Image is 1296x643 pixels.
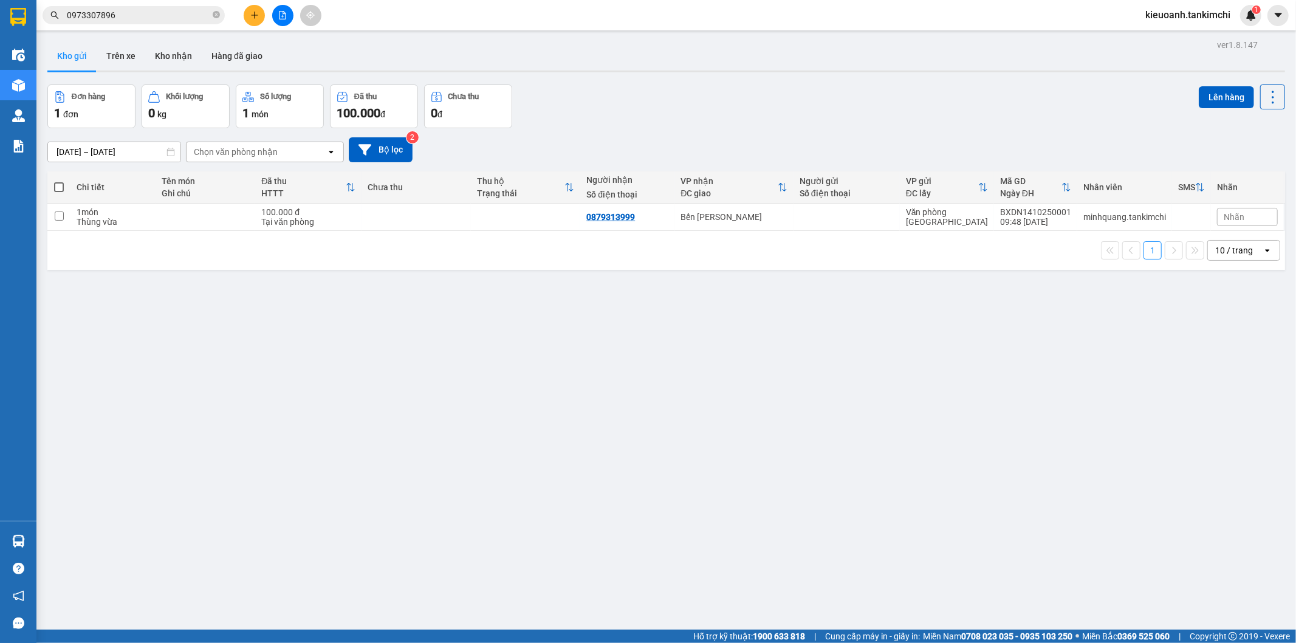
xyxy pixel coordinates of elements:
span: file-add [278,11,287,19]
span: Miền Nam [923,630,1072,643]
button: Đã thu100.000đ [330,84,418,128]
th: Toggle SortBy [255,171,362,204]
div: Thu hộ [477,176,564,186]
button: Khối lượng0kg [142,84,230,128]
div: Số điện thoại [800,188,894,198]
div: 0879313999 [586,212,635,222]
th: Toggle SortBy [675,171,794,204]
div: 10 / trang [1215,244,1253,256]
span: 1 [242,106,249,120]
button: file-add [272,5,293,26]
th: Toggle SortBy [994,171,1077,204]
input: Tìm tên, số ĐT hoặc mã đơn [67,9,210,22]
div: Trạng thái [477,188,564,198]
button: Chưa thu0đ [424,84,512,128]
div: minhquang.tankimchi [1083,212,1166,222]
div: VP gửi [906,176,978,186]
span: 0 [148,106,155,120]
span: đ [437,109,442,119]
div: HTTT [261,188,346,198]
div: Người gửi [800,176,894,186]
div: Đơn hàng [72,92,105,101]
img: warehouse-icon [12,49,25,61]
strong: 0708 023 035 - 0935 103 250 [961,631,1072,641]
div: ĐC giao [681,188,778,198]
div: Ngày ĐH [1000,188,1061,198]
span: đơn [63,109,78,119]
span: món [252,109,269,119]
span: | [1179,630,1181,643]
th: Toggle SortBy [471,171,580,204]
div: ver 1.8.147 [1217,38,1258,52]
button: caret-down [1267,5,1289,26]
div: Chưa thu [368,182,465,192]
div: Văn phòng [GEOGRAPHIC_DATA] [906,207,988,227]
div: BXDN1410250001 [1000,207,1071,217]
span: kg [157,109,166,119]
button: Bộ lọc [349,137,413,162]
span: ⚪️ [1075,634,1079,639]
button: Trên xe [97,41,145,70]
button: Lên hàng [1199,86,1254,108]
div: SMS [1178,182,1195,192]
button: Đơn hàng1đơn [47,84,135,128]
div: Ghi chú [162,188,250,198]
button: 1 [1143,241,1162,260]
div: ĐC lấy [906,188,978,198]
button: plus [244,5,265,26]
sup: 1 [1252,5,1261,14]
button: Số lượng1món [236,84,324,128]
img: icon-new-feature [1246,10,1257,21]
span: close-circle [213,10,220,21]
div: Đã thu [354,92,377,101]
th: Toggle SortBy [1172,171,1211,204]
div: 1 món [77,207,149,217]
span: 1 [1254,5,1258,14]
img: warehouse-icon [12,109,25,122]
th: Toggle SortBy [900,171,994,204]
button: aim [300,5,321,26]
span: Miền Bắc [1082,630,1170,643]
button: Kho nhận [145,41,202,70]
input: Select a date range. [48,142,180,162]
div: Chọn văn phòng nhận [194,146,278,158]
span: caret-down [1273,10,1284,21]
span: message [13,617,24,629]
div: Chưa thu [448,92,479,101]
div: Số lượng [260,92,291,101]
div: Tên món [162,176,250,186]
span: copyright [1229,632,1237,641]
span: search [50,11,59,19]
span: đ [380,109,385,119]
img: warehouse-icon [12,79,25,92]
strong: 0369 525 060 [1117,631,1170,641]
div: Bến [PERSON_NAME] [681,212,788,222]
div: Đã thu [261,176,346,186]
div: Nhãn [1217,182,1278,192]
span: Cung cấp máy in - giấy in: [825,630,920,643]
div: VP nhận [681,176,778,186]
div: Mã GD [1000,176,1061,186]
svg: open [326,147,336,157]
img: solution-icon [12,140,25,153]
span: Nhãn [1224,212,1244,222]
svg: open [1263,246,1272,255]
div: 09:48 [DATE] [1000,217,1071,227]
div: 100.000 đ [261,207,355,217]
span: 100.000 [337,106,380,120]
button: Kho gửi [47,41,97,70]
span: close-circle [213,11,220,18]
div: Thùng vừa [77,217,149,227]
sup: 2 [406,131,419,143]
button: Hàng đã giao [202,41,272,70]
span: 1 [54,106,61,120]
span: aim [306,11,315,19]
div: Nhân viên [1083,182,1166,192]
div: Khối lượng [166,92,203,101]
span: question-circle [13,563,24,574]
div: Người nhận [586,175,668,185]
img: warehouse-icon [12,535,25,548]
span: notification [13,590,24,602]
div: Số điện thoại [586,190,668,199]
strong: 1900 633 818 [753,631,805,641]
